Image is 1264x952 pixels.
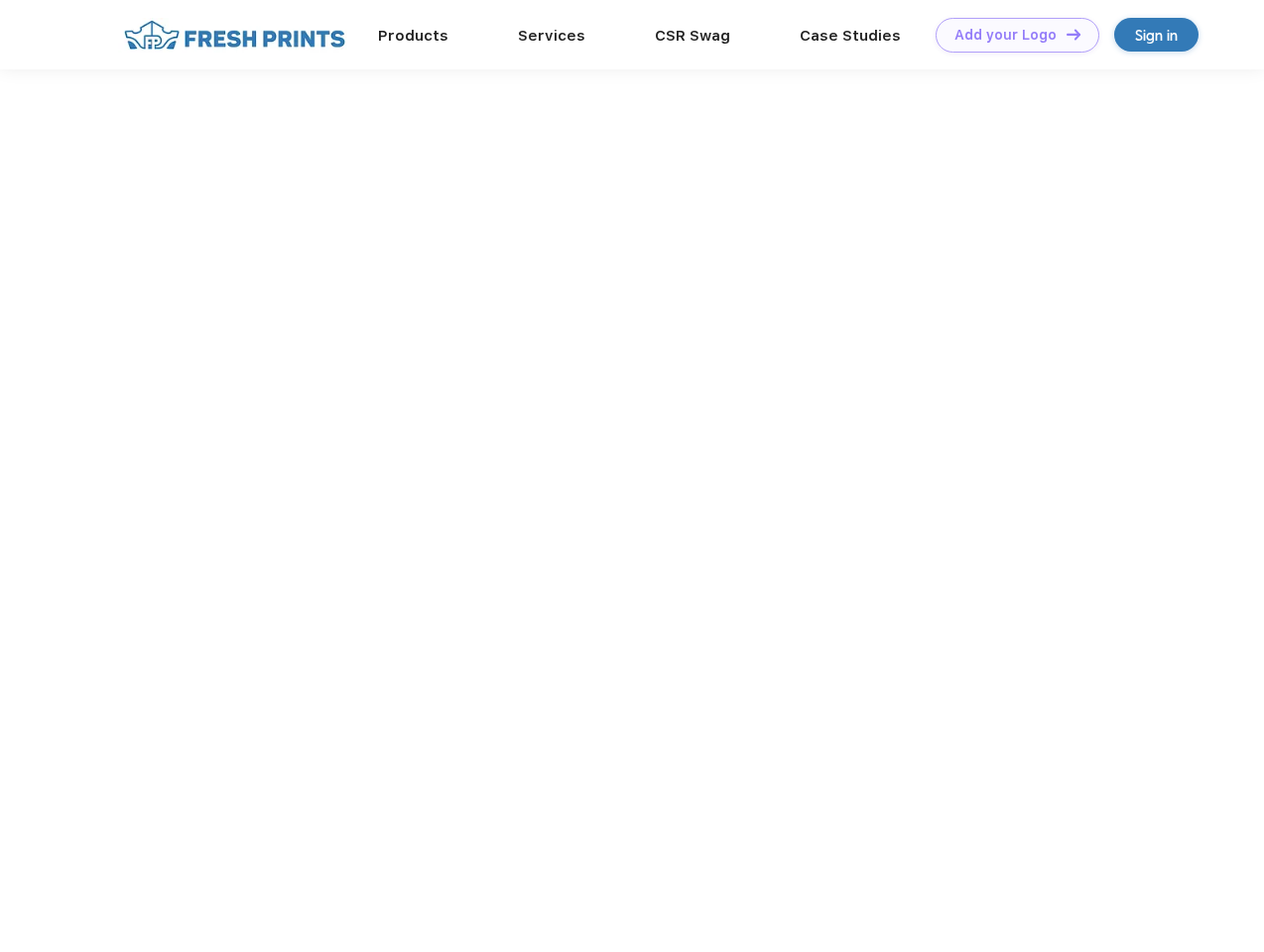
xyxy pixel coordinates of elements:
a: Sign in [1114,18,1199,52]
img: fo%20logo%202.webp [118,18,351,53]
div: Sign in [1135,24,1178,47]
img: DT [1067,29,1080,40]
div: Add your Logo [954,27,1057,44]
a: Products [378,27,448,45]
